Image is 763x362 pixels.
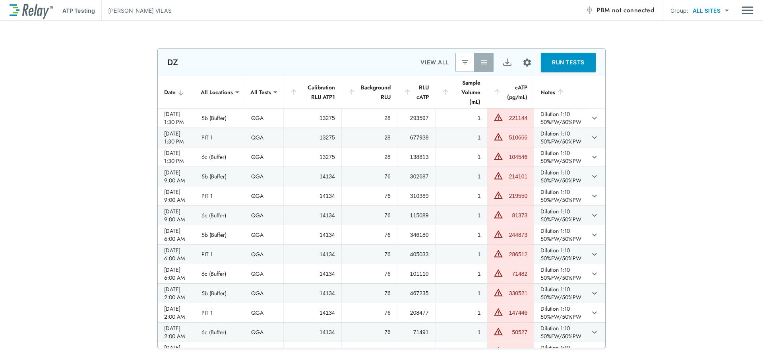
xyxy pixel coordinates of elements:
img: Export Icon [502,58,512,68]
div: 76 [348,289,391,297]
td: QGA [245,108,283,128]
td: QGA [245,186,283,205]
div: Calibration RLU ATP1 [290,83,335,102]
div: 14134 [290,270,335,278]
div: 50527 [505,328,527,336]
td: QGA [245,245,283,264]
td: Dilution 1:10 50%FW/50%PW [534,342,588,361]
img: Warning [494,229,503,239]
div: 1 [442,250,481,258]
div: [DATE] 10:00 PM [164,344,189,360]
button: expand row [588,131,601,144]
img: Drawer Icon [742,3,753,18]
div: 13275 [290,114,335,122]
div: 76 [348,328,391,336]
div: 405033 [404,250,429,258]
button: Main menu [742,3,753,18]
td: 5b (Buffer) [195,167,245,186]
td: 6c (Buffer) [195,323,245,342]
div: 14134 [290,211,335,219]
td: Dilution 1:10 50%FW/50%PW [534,264,588,283]
td: Dilution 1:10 50%FW/50%PW [534,167,588,186]
div: 286512 [505,250,527,258]
button: RUN TESTS [541,53,596,72]
td: Dilution 1:10 50%FW/50%PW [534,186,588,205]
td: QGA [245,284,283,303]
img: Warning [494,112,503,122]
div: 1 [442,289,481,297]
td: PIT 1 [195,245,245,264]
td: QGA [245,128,283,147]
td: Dilution 1:10 50%FW/50%PW [534,147,588,166]
img: Warning [494,346,503,356]
div: [DATE] 2:00 AM [164,324,189,340]
td: Dilution 1:10 50%FW/50%PW [534,108,588,128]
td: Dilution 1:10 50%FW/50%PW [534,245,588,264]
div: [DATE] 6:00 AM [164,227,189,243]
button: expand row [588,325,601,339]
button: expand row [588,306,601,319]
div: [DATE] 1:30 PM [164,130,189,145]
td: QGA [245,342,283,361]
div: 14134 [290,328,335,336]
td: 6c (Buffer) [195,147,245,166]
div: 1 [442,270,481,278]
div: 1 [442,211,481,219]
div: 302687 [404,172,429,180]
img: Warning [494,190,503,200]
button: expand row [588,189,601,203]
iframe: Resource center [737,338,755,356]
div: 101110 [404,270,429,278]
div: 76 [348,172,391,180]
img: Warning [494,210,503,219]
td: QGA [245,323,283,342]
p: VIEW ALL [420,58,449,67]
span: PBM [596,5,654,16]
div: 28 [348,114,391,122]
img: Warning [494,327,503,336]
p: ATP Testing [62,6,95,15]
button: Site setup [517,52,538,73]
div: Notes [540,87,581,97]
div: Background RLU [348,83,391,102]
div: 14134 [290,309,335,317]
td: PIT 1 [195,186,245,205]
div: 1 [442,153,481,161]
button: expand row [588,267,601,281]
div: 104546 [505,153,527,161]
div: [DATE] 2:00 AM [164,285,189,301]
div: 467235 [404,289,429,297]
td: 5b (Buffer) [195,342,245,361]
div: [DATE] 2:00 AM [164,305,189,321]
p: [PERSON_NAME] VILAS [108,6,172,15]
img: Warning [494,151,503,161]
div: 14134 [290,289,335,297]
div: 293597 [404,114,429,122]
td: QGA [245,206,283,225]
div: All Locations [195,84,238,100]
td: 5b (Buffer) [195,225,245,244]
div: 1 [442,231,481,239]
td: Dilution 1:10 50%FW/50%PW [534,225,588,244]
div: [DATE] 9:00 AM [164,168,189,184]
div: 76 [348,250,391,258]
div: 14134 [290,231,335,239]
div: [DATE] 1:30 PM [164,110,189,126]
td: 6c (Buffer) [195,264,245,283]
td: PIT 1 [195,303,245,322]
div: 14134 [290,192,335,200]
div: 14134 [290,250,335,258]
button: expand row [588,345,601,358]
td: QGA [245,225,283,244]
div: 221144 [505,114,527,122]
img: Warning [494,249,503,258]
div: [DATE] 6:00 AM [164,266,189,282]
div: 71482 [505,270,527,278]
div: 346180 [404,231,429,239]
td: 5b (Buffer) [195,284,245,303]
div: 14134 [290,172,335,180]
div: 1 [442,172,481,180]
div: 1 [442,328,481,336]
div: 81373 [505,211,527,219]
button: Export [498,53,517,72]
